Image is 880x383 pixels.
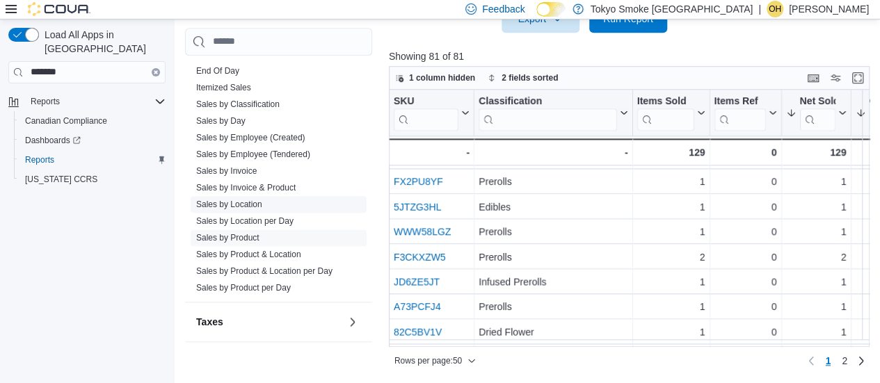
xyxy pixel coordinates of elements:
[785,248,846,265] div: 2
[536,2,566,17] input: Dark Mode
[849,70,866,86] button: Enter fullscreen
[479,95,617,130] div: Classification
[819,350,853,372] ul: Pagination for preceding grid
[196,199,262,209] a: Sales by Location
[479,273,628,290] div: Infused Prerolls
[196,215,294,226] span: Sales by Location per Day
[714,223,776,240] div: 0
[819,350,836,372] button: Page 1 of 2
[196,82,251,92] a: Itemized Sales
[479,144,628,161] div: -
[196,314,342,328] button: Taxes
[196,165,257,175] a: Sales by Invoice
[637,223,705,240] div: 1
[714,248,776,265] div: 0
[479,95,628,130] button: Classification
[196,99,280,108] a: Sales by Classification
[394,95,458,108] div: SKU
[836,350,853,372] a: Page 2 of 2
[394,301,441,312] a: A73PCFJ4
[25,154,54,165] span: Reports
[19,113,166,129] span: Canadian Compliance
[196,249,301,259] a: Sales by Product & Location
[785,173,846,190] div: 1
[479,223,628,240] div: Prerolls
[637,273,705,290] div: 1
[196,282,291,293] span: Sales by Product per Day
[196,282,291,292] a: Sales by Product per Day
[25,115,107,127] span: Canadian Compliance
[152,68,160,76] button: Clear input
[185,62,372,301] div: Sales
[785,95,846,130] button: Net Sold
[825,354,831,368] span: 1
[789,1,869,17] p: [PERSON_NAME]
[714,95,765,130] div: Items Ref
[196,65,239,76] span: End Of Day
[479,95,617,108] div: Classification
[637,248,705,265] div: 2
[785,323,846,340] div: 1
[637,95,694,108] div: Items Sold
[196,98,280,109] span: Sales by Classification
[196,266,333,275] a: Sales by Product & Location per Day
[637,95,694,130] div: Items Sold
[714,95,765,108] div: Items Ref
[196,81,251,92] span: Itemized Sales
[409,72,475,83] span: 1 column hidden
[785,298,846,315] div: 1
[14,131,171,150] a: Dashboards
[389,352,481,369] button: Rows per page:50
[196,149,310,158] a: Sales by Employee (Tendered)
[805,70,822,86] button: Keyboard shortcuts
[714,144,776,161] div: 0
[714,298,776,315] div: 0
[196,182,296,192] a: Sales by Invoice & Product
[803,350,870,372] nav: Pagination for preceding grid
[394,326,442,337] a: 82C5BV1V
[769,1,781,17] span: OH
[25,93,166,110] span: Reports
[803,352,819,369] button: Previous page
[767,1,783,17] div: Olivia Hagiwara
[196,231,259,243] span: Sales by Product
[19,171,103,188] a: [US_STATE] CCRS
[31,96,60,107] span: Reports
[394,201,441,212] a: 5JTZG3HL
[196,115,246,125] a: Sales by Day
[394,226,451,237] a: WWW58LGZ
[196,215,294,225] a: Sales by Location per Day
[196,148,310,159] span: Sales by Employee (Tendered)
[758,1,761,17] p: |
[19,132,166,149] span: Dashboards
[827,70,844,86] button: Display options
[591,1,753,17] p: Tokyo Smoke [GEOGRAPHIC_DATA]
[196,181,296,193] span: Sales by Invoice & Product
[842,354,847,368] span: 2
[196,115,246,126] span: Sales by Day
[3,92,171,111] button: Reports
[19,132,86,149] a: Dashboards
[479,248,628,265] div: Prerolls
[394,176,443,187] a: FX2PU8YF
[482,2,525,16] span: Feedback
[799,95,835,108] div: Net Sold
[637,144,705,161] div: 129
[394,355,462,366] span: Rows per page : 50
[14,111,171,131] button: Canadian Compliance
[714,173,776,190] div: 0
[389,49,874,63] p: Showing 81 of 81
[637,323,705,340] div: 1
[394,276,440,287] a: JD6ZE5JT
[393,144,470,161] div: -
[39,28,166,56] span: Load All Apps in [GEOGRAPHIC_DATA]
[19,171,166,188] span: Washington CCRS
[479,323,628,340] div: Dried Flower
[853,352,870,369] a: Next page
[714,323,776,340] div: 0
[196,248,301,259] span: Sales by Product & Location
[344,313,361,329] button: Taxes
[28,2,90,16] img: Cova
[785,198,846,215] div: 1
